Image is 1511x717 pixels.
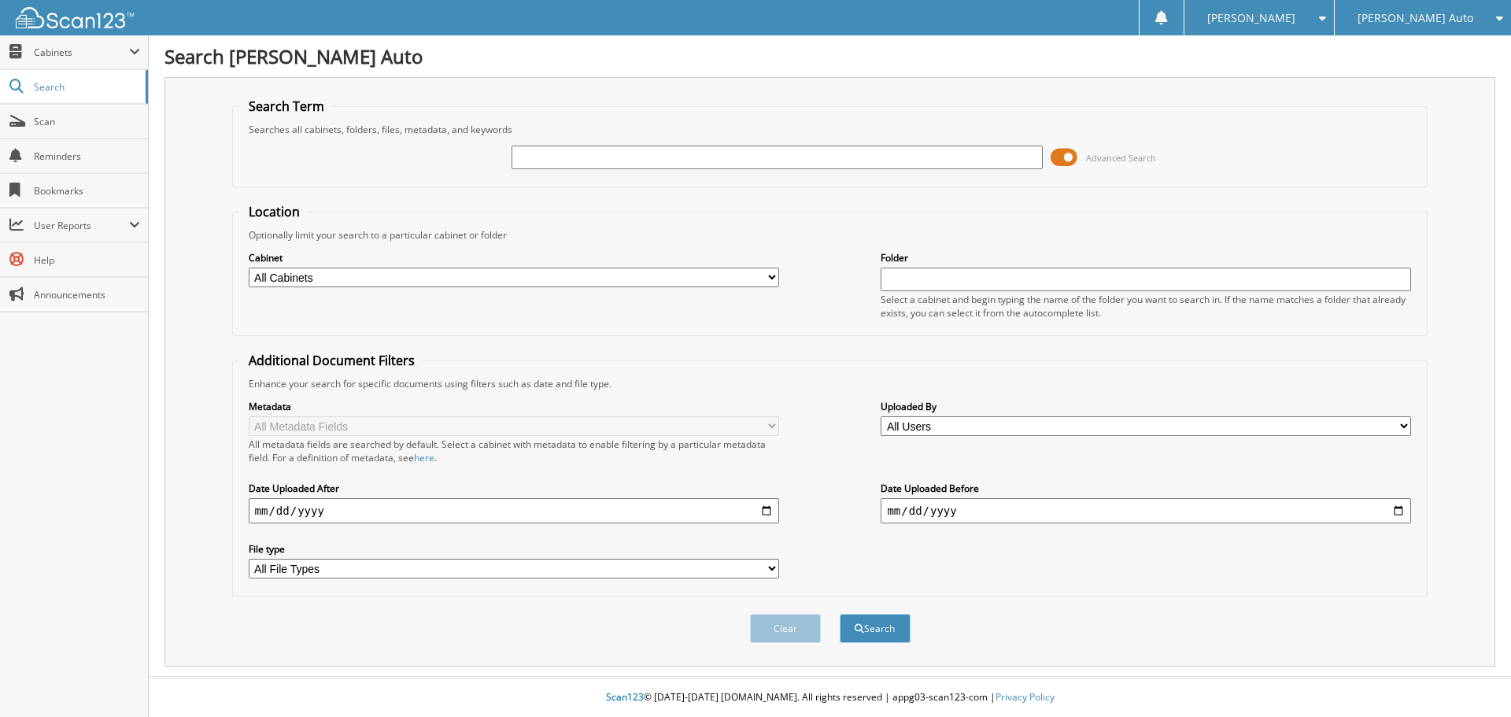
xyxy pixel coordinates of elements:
input: start [249,498,779,523]
label: Date Uploaded Before [881,482,1411,495]
label: Cabinet [249,251,779,264]
span: Reminders [34,150,140,163]
div: Searches all cabinets, folders, files, metadata, and keywords [241,123,1420,136]
div: Enhance your search for specific documents using filters such as date and file type. [241,377,1420,390]
a: here [414,451,434,464]
div: All metadata fields are searched by default. Select a cabinet with metadata to enable filtering b... [249,438,779,464]
span: [PERSON_NAME] Auto [1358,13,1473,23]
img: scan123-logo-white.svg [16,7,134,28]
label: Folder [881,251,1411,264]
a: Privacy Policy [996,690,1055,704]
span: Bookmarks [34,184,140,198]
label: Date Uploaded After [249,482,779,495]
h1: Search [PERSON_NAME] Auto [164,43,1495,69]
button: Clear [750,614,821,643]
span: Scan123 [606,690,644,704]
label: Metadata [249,400,779,413]
label: File type [249,542,779,556]
span: User Reports [34,219,129,232]
span: Search [34,80,138,94]
div: © [DATE]-[DATE] [DOMAIN_NAME]. All rights reserved | appg03-scan123-com | [149,678,1511,717]
iframe: Chat Widget [1432,641,1511,717]
div: Select a cabinet and begin typing the name of the folder you want to search in. If the name match... [881,293,1411,320]
span: Advanced Search [1086,152,1156,164]
legend: Location [241,203,308,220]
button: Search [840,614,911,643]
label: Uploaded By [881,400,1411,413]
span: Scan [34,115,140,128]
span: [PERSON_NAME] [1207,13,1295,23]
span: Help [34,253,140,267]
legend: Additional Document Filters [241,352,423,369]
span: Cabinets [34,46,129,59]
input: end [881,498,1411,523]
legend: Search Term [241,98,332,115]
div: Optionally limit your search to a particular cabinet or folder [241,228,1420,242]
span: Announcements [34,288,140,301]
